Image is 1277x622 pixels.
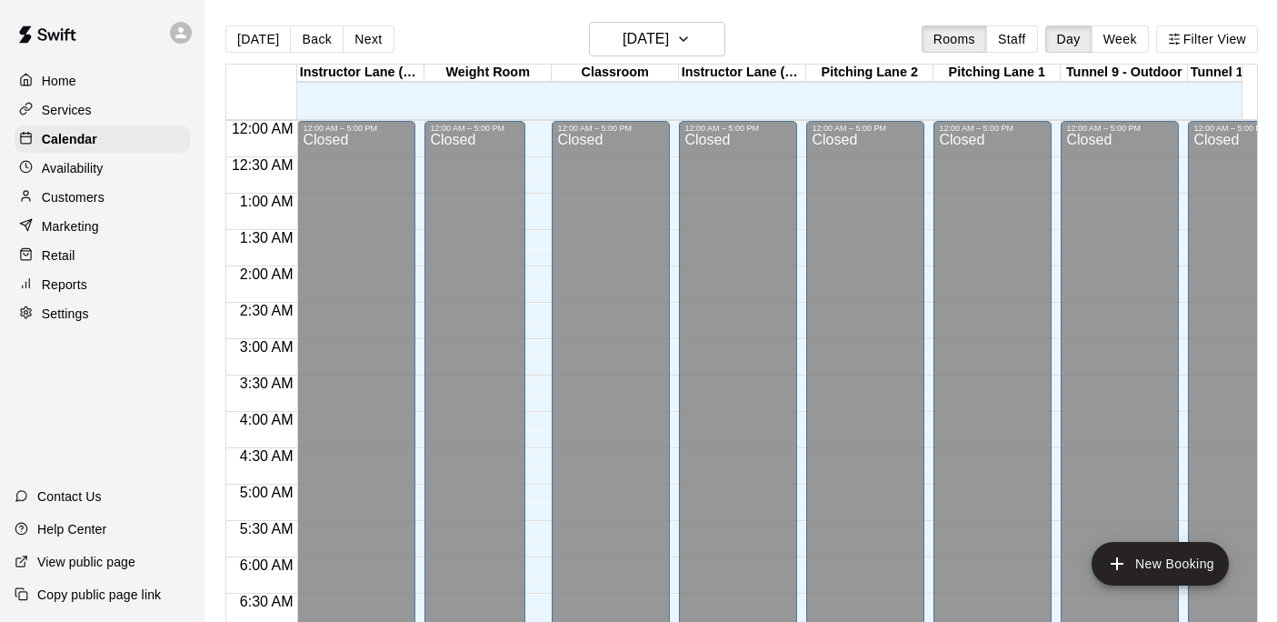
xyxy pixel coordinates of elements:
span: 4:00 AM [235,412,298,427]
button: Filter View [1156,25,1258,53]
button: Rooms [922,25,987,53]
span: 1:30 AM [235,230,298,246]
h6: [DATE] [623,26,669,52]
span: 3:00 AM [235,339,298,355]
span: 5:30 AM [235,521,298,537]
div: 12:00 AM – 5:00 PM [430,124,520,133]
a: Marketing [15,213,190,240]
p: Copy public page link [37,586,161,604]
a: Retail [15,242,190,269]
button: Day [1045,25,1092,53]
div: Weight Room [424,65,552,82]
div: 12:00 AM – 5:00 PM [684,124,792,133]
p: Reports [42,276,87,294]
div: 12:00 AM – 5:00 PM [939,124,1046,133]
span: 5:00 AM [235,485,298,500]
a: Customers [15,184,190,211]
span: 12:00 AM [227,121,298,136]
button: Next [343,25,394,53]
a: Settings [15,300,190,327]
p: Availability [42,159,104,177]
span: 6:00 AM [235,557,298,573]
span: 1:00 AM [235,194,298,209]
p: Contact Us [37,487,102,506]
p: Help Center [37,520,106,538]
span: 4:30 AM [235,448,298,464]
button: Week [1092,25,1149,53]
div: Instructor Lane (Cage 3) - Green [297,65,424,82]
div: Tunnel 9 - Outdoor [1061,65,1188,82]
p: Customers [42,188,105,206]
button: [DATE] [589,22,725,56]
p: Marketing [42,217,99,236]
span: 12:30 AM [227,157,298,173]
div: 12:00 AM – 5:00 PM [1066,124,1173,133]
button: Staff [986,25,1038,53]
button: [DATE] [225,25,291,53]
span: 6:30 AM [235,594,298,609]
div: Pitching Lane 2 [806,65,933,82]
div: 12:00 AM – 5:00 PM [303,124,410,133]
p: Services [42,101,92,119]
button: add [1092,542,1229,586]
div: 12:00 AM – 5:00 PM [557,124,664,133]
div: Instructor Lane (Cage 8) - Outdoor [679,65,806,82]
div: 12:00 AM – 5:00 PM [812,124,919,133]
a: Services [15,96,190,124]
p: View public page [37,553,135,571]
a: Calendar [15,125,190,153]
p: Settings [42,305,89,323]
a: Reports [15,271,190,298]
span: 2:30 AM [235,303,298,318]
button: Back [290,25,344,53]
p: Retail [42,246,75,265]
div: Pitching Lane 1 [933,65,1061,82]
div: Classroom [552,65,679,82]
span: 3:30 AM [235,376,298,391]
p: Home [42,72,76,90]
a: Availability [15,155,190,182]
a: Home [15,67,190,95]
span: 2:00 AM [235,266,298,282]
p: Calendar [42,130,97,148]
